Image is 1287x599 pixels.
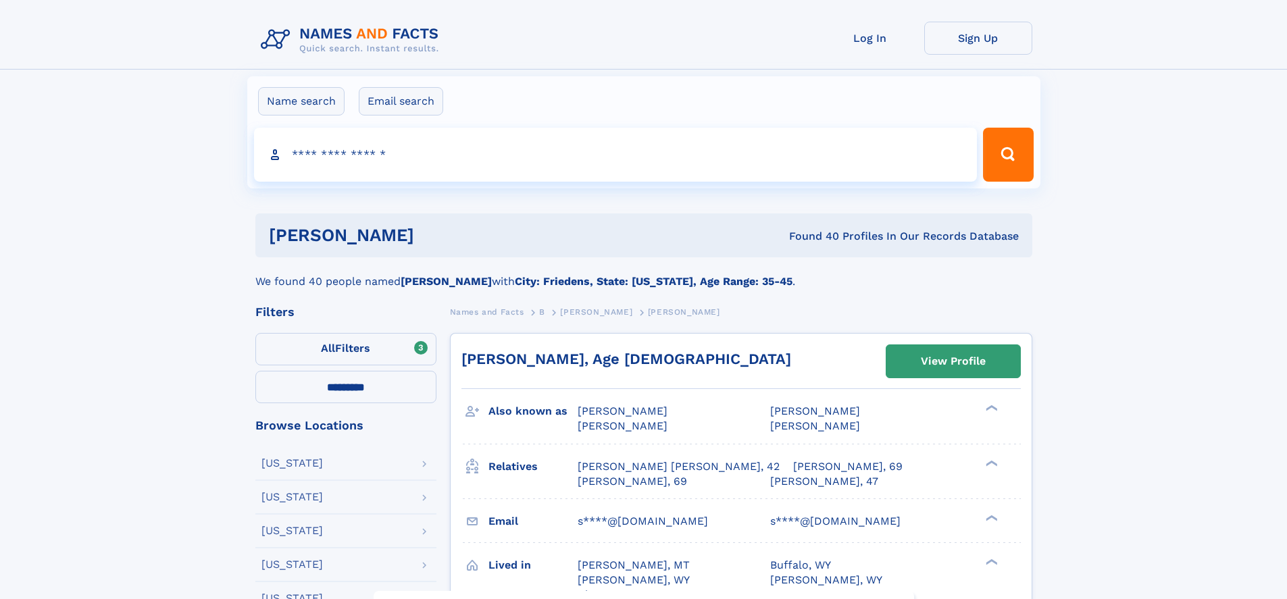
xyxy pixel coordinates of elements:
h3: Lived in [488,554,578,577]
div: Found 40 Profiles In Our Records Database [601,229,1019,244]
div: View Profile [921,346,986,377]
a: Names and Facts [450,303,524,320]
span: [PERSON_NAME] [770,405,860,417]
span: [PERSON_NAME] [648,307,720,317]
a: [PERSON_NAME] [PERSON_NAME], 42 [578,459,780,474]
span: [PERSON_NAME] [578,419,667,432]
div: [US_STATE] [261,458,323,469]
b: [PERSON_NAME] [401,275,492,288]
a: [PERSON_NAME], 47 [770,474,878,489]
label: Filters [255,333,436,365]
h3: Also known as [488,400,578,423]
span: [PERSON_NAME] [770,419,860,432]
span: [PERSON_NAME], WY [578,573,690,586]
div: [US_STATE] [261,559,323,570]
div: Filters [255,306,436,318]
a: B [539,303,545,320]
a: [PERSON_NAME] [560,303,632,320]
label: Name search [258,87,345,115]
a: [PERSON_NAME], Age [DEMOGRAPHIC_DATA] [461,350,791,367]
label: Email search [359,87,443,115]
a: [PERSON_NAME], 69 [578,474,687,489]
a: Sign Up [924,22,1032,55]
span: Buffalo, WY [770,558,831,571]
div: [US_STATE] [261,492,323,502]
b: City: Friedens, State: [US_STATE], Age Range: 35-45 [515,275,792,288]
input: search input [254,128,978,182]
a: View Profile [886,345,1020,377]
div: [US_STATE] [261,525,323,536]
span: [PERSON_NAME], WY [770,573,882,586]
a: Log In [816,22,924,55]
span: All [321,342,335,355]
div: ❯ [982,513,999,522]
span: B [539,307,545,317]
div: ❯ [982,404,999,413]
img: Logo Names and Facts [255,22,450,58]
h3: Email [488,510,578,533]
div: Browse Locations [255,419,436,432]
h3: Relatives [488,455,578,478]
span: [PERSON_NAME] [578,405,667,417]
span: [PERSON_NAME] [560,307,632,317]
h1: [PERSON_NAME] [269,227,602,244]
a: [PERSON_NAME], 69 [793,459,903,474]
button: Search Button [983,128,1033,182]
span: [PERSON_NAME], MT [578,558,690,571]
div: ❯ [982,459,999,467]
div: ❯ [982,557,999,566]
div: We found 40 people named with . [255,257,1032,290]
